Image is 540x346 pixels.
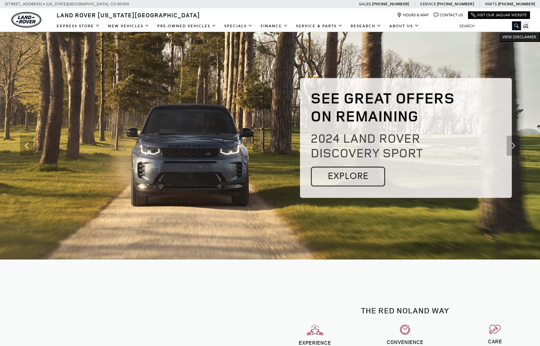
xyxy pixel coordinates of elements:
a: Visit Our Jaguar Website [471,13,527,18]
button: VIEW DISCLAIMER [498,32,540,42]
h2: The Red Noland Way [275,306,535,315]
span: Parts [485,2,497,6]
a: [PHONE_NUMBER] [498,1,535,7]
a: [PHONE_NUMBER] [372,1,409,7]
span: Service [420,2,436,6]
nav: Main Navigation [53,20,423,32]
a: About Us [385,20,423,32]
strong: CARE [488,338,502,345]
a: Research [347,20,385,32]
a: Service & Parts [292,20,347,32]
a: New Vehicles [104,20,153,32]
a: Pre-Owned Vehicles [153,20,220,32]
img: Land Rover [11,12,41,28]
span: Sales [359,2,371,6]
a: EXPRESS STORE [53,20,104,32]
span: VIEW DISCLAIMER [502,34,536,40]
a: Land Rover [US_STATE][GEOGRAPHIC_DATA] [53,11,204,19]
input: Search [454,22,521,30]
a: land-rover [11,12,41,28]
a: Hours & Map [397,13,429,18]
span: Land Rover [US_STATE][GEOGRAPHIC_DATA] [57,11,200,19]
strong: CONVENIENCE [387,338,423,346]
a: Specials [220,20,257,32]
a: Finance [257,20,292,32]
a: Contact Us [434,13,463,18]
a: [PHONE_NUMBER] [437,1,474,7]
a: [STREET_ADDRESS] • [US_STATE][GEOGRAPHIC_DATA], CO 80905 [5,2,129,6]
